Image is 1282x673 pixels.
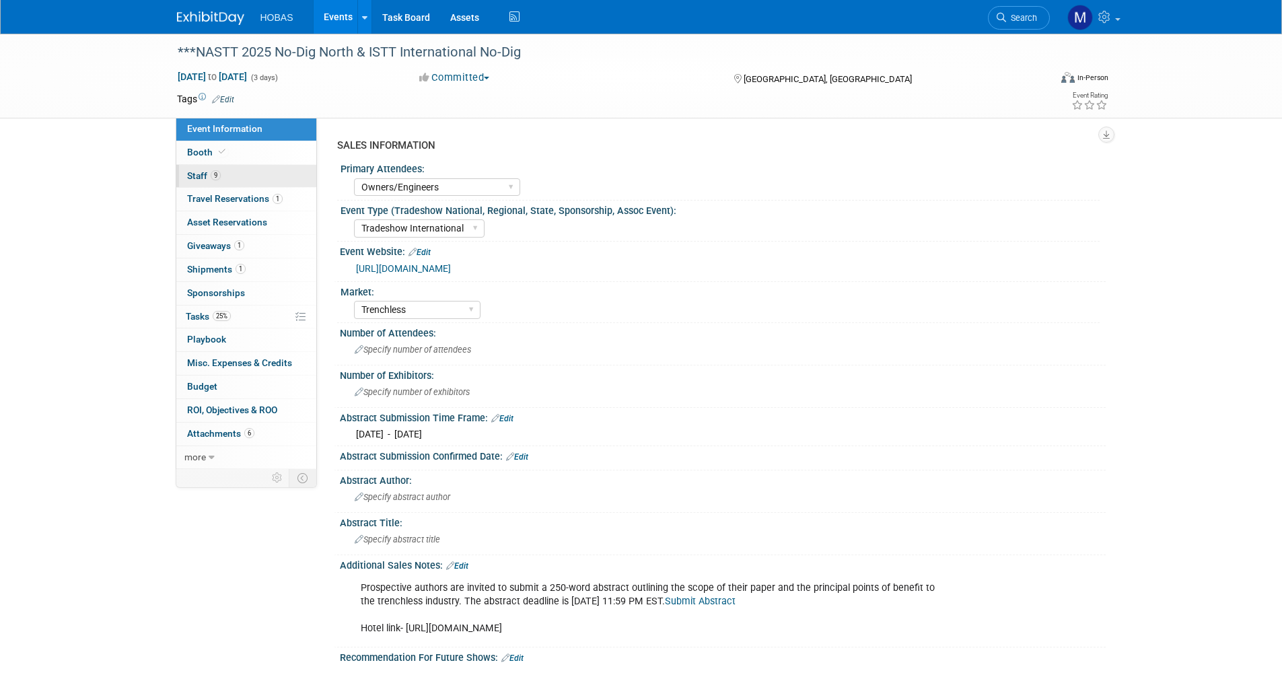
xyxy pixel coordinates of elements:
a: Travel Reservations1 [176,188,316,211]
a: Edit [446,561,468,571]
span: Playbook [187,334,226,345]
a: Edit [501,653,524,663]
img: ExhibitDay [177,11,244,25]
a: Edit [506,452,528,462]
a: Misc. Expenses & Credits [176,352,316,375]
span: Sponsorships [187,287,245,298]
button: Committed [415,71,495,85]
span: 25% [213,311,231,321]
td: Personalize Event Tab Strip [266,469,289,487]
i: Booth reservation complete [219,148,225,155]
div: Prospective authors are invited to submit a 250-word abstract outlining the scope of their paper ... [351,575,958,642]
span: Booth [187,147,228,157]
div: Primary Attendees: [341,159,1100,176]
span: [GEOGRAPHIC_DATA], [GEOGRAPHIC_DATA] [744,74,912,84]
span: Staff [187,170,221,181]
div: Number of Attendees: [340,323,1106,340]
a: Playbook [176,328,316,351]
a: [URL][DOMAIN_NAME] [356,263,451,274]
a: Edit [491,414,513,423]
a: Attachments6 [176,423,316,446]
span: 1 [234,240,244,250]
div: Market: [341,282,1100,299]
a: Asset Reservations [176,211,316,234]
a: Event Information [176,118,316,141]
div: In-Person [1077,73,1108,83]
span: Search [1006,13,1037,23]
span: (3 days) [250,73,278,82]
a: Budget [176,376,316,398]
span: HOBAS [260,12,293,23]
span: Asset Reservations [187,217,267,227]
div: Abstract Submission Confirmed Date: [340,446,1106,464]
span: [DATE] - [DATE] [356,429,422,439]
span: 9 [211,170,221,180]
span: more [184,452,206,462]
div: Abstract Submission Time Frame: [340,408,1106,425]
a: Edit [408,248,431,257]
span: to [206,71,219,82]
a: Booth [176,141,316,164]
div: Event Type (Tradeshow National, Regional, State, Sponsorship, Assoc Event): [341,201,1100,217]
a: Giveaways1 [176,235,316,258]
a: Shipments1 [176,258,316,281]
span: Giveaways [187,240,244,251]
div: Abstract Title: [340,513,1106,530]
div: Abstract Author: [340,470,1106,487]
a: Submit Abstract [665,596,736,607]
span: [DATE] [DATE] [177,71,248,83]
span: Event Information [187,123,262,134]
img: Moe Tamizifar [1067,5,1093,30]
div: ***NASTT 2025 No-Dig North & ISTT International No-Dig [173,40,1030,65]
span: Misc. Expenses & Credits [187,357,292,368]
img: Format-Inperson.png [1061,72,1075,83]
div: Number of Exhibitors: [340,365,1106,382]
span: Shipments [187,264,246,275]
a: Search [988,6,1050,30]
div: SALES INFORMATION [337,139,1096,153]
div: Additional Sales Notes: [340,555,1106,573]
span: Tasks [186,311,231,322]
a: Edit [212,95,234,104]
a: Sponsorships [176,282,316,305]
div: Event Rating [1071,92,1108,99]
div: Event Format [970,70,1109,90]
td: Toggle Event Tabs [289,469,316,487]
span: 1 [273,194,283,204]
a: Staff9 [176,165,316,188]
span: Attachments [187,428,254,439]
div: Event Website: [340,242,1106,259]
span: 1 [236,264,246,274]
div: Recommendation For Future Shows: [340,647,1106,665]
span: 6 [244,428,254,438]
span: Specify abstract title [355,534,440,544]
a: Tasks25% [176,306,316,328]
span: Travel Reservations [187,193,283,204]
span: Specify abstract author [355,492,450,502]
span: ROI, Objectives & ROO [187,404,277,415]
a: more [176,446,316,469]
td: Tags [177,92,234,106]
span: Specify number of exhibitors [355,387,470,397]
span: Budget [187,381,217,392]
a: ROI, Objectives & ROO [176,399,316,422]
span: Specify number of attendees [355,345,471,355]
